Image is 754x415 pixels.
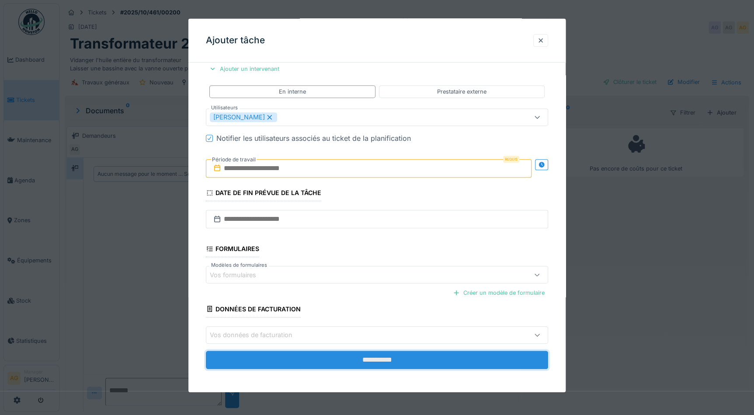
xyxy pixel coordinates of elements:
div: Prestataire externe [437,87,486,96]
div: Créer un modèle de formulaire [449,287,548,299]
div: Formulaires [206,242,259,257]
div: Vos formulaires [210,270,268,279]
label: Période de travail [211,155,257,164]
h3: Ajouter tâche [206,35,265,46]
div: Ajouter un intervenant [206,63,283,75]
label: Utilisateurs [209,104,240,112]
div: Vos données de facturation [210,330,305,340]
div: Date de fin prévue de la tâche [206,186,321,201]
div: Notifier les utilisateurs associés au ticket de la planification [216,133,411,143]
div: [PERSON_NAME] [210,112,277,122]
div: Requis [503,156,519,163]
div: Données de facturation [206,302,301,317]
div: En interne [279,87,306,96]
label: Modèles de formulaires [209,262,269,269]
